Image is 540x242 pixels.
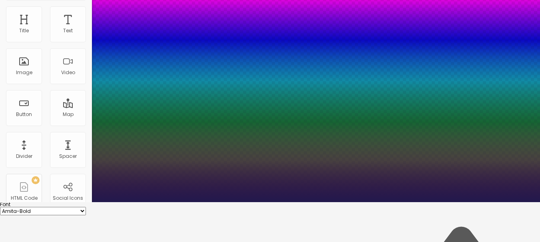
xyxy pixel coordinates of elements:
div: Title [19,28,29,33]
div: Social Icons [53,195,83,201]
div: Video [61,70,75,75]
div: Image [16,70,32,75]
div: Text [63,28,73,33]
div: HTML Code [11,195,38,201]
div: Button [16,112,32,117]
div: Divider [16,153,32,159]
div: Spacer [59,153,77,159]
div: Map [63,112,74,117]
